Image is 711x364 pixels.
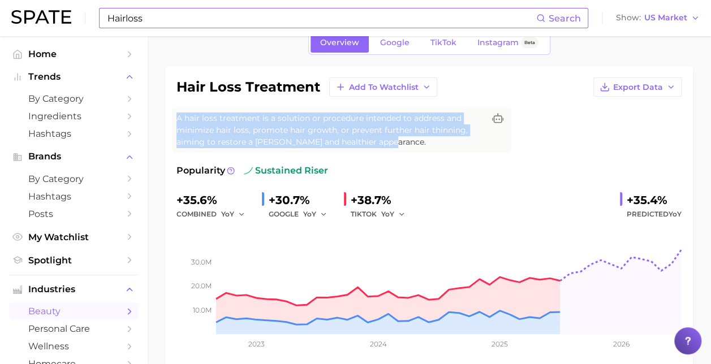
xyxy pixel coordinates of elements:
a: Overview [311,33,369,53]
span: Hashtags [28,191,119,202]
span: personal care [28,323,119,334]
button: Trends [9,68,138,85]
span: beauty [28,306,119,317]
img: SPATE [11,10,71,24]
span: Industries [28,284,119,294]
a: TikTok [421,33,466,53]
div: TIKTOK [351,207,413,221]
a: beauty [9,302,138,320]
tspan: 2025 [492,340,508,348]
a: Hashtags [9,125,138,142]
div: +30.7% [269,191,335,209]
span: Add to Watchlist [349,83,419,92]
div: +35.4% [627,191,682,209]
button: Brands [9,148,138,165]
span: Overview [320,38,359,47]
span: Brands [28,151,119,162]
span: by Category [28,93,119,104]
div: GOOGLE [269,207,335,221]
button: Export Data [593,77,682,97]
span: Ingredients [28,111,119,122]
span: Predicted [627,207,682,221]
div: combined [176,207,253,221]
span: Posts [28,209,119,219]
button: YoY [303,207,328,221]
a: Home [9,45,138,63]
div: +38.7% [351,191,413,209]
span: Spotlight [28,255,119,266]
span: Google [380,38,410,47]
span: Trends [28,72,119,82]
span: Search [549,13,581,24]
span: YoY [381,209,394,219]
h1: hair loss treatment [176,80,320,94]
span: Home [28,49,119,59]
a: My Watchlist [9,228,138,246]
button: YoY [221,207,245,221]
a: InstagramBeta [468,33,548,53]
a: Posts [9,205,138,223]
tspan: 2024 [369,340,386,348]
button: Industries [9,281,138,298]
tspan: 2023 [248,340,265,348]
a: by Category [9,170,138,188]
span: A hair loss treatment is a solution or procedure intended to address and minimize hair loss, prom... [176,112,484,148]
a: wellness [9,337,138,355]
a: by Category [9,90,138,107]
button: Add to Watchlist [329,77,437,97]
span: Beta [524,38,535,47]
input: Search here for a brand, industry, or ingredient [106,8,536,28]
tspan: 2026 [613,340,630,348]
a: Hashtags [9,188,138,205]
span: My Watchlist [28,232,119,242]
span: YoY [221,209,234,219]
div: +35.6% [176,191,253,209]
a: Spotlight [9,252,138,269]
span: Hashtags [28,128,119,139]
img: sustained riser [244,166,253,175]
span: wellness [28,341,119,352]
span: TikTok [430,38,456,47]
span: Show [616,15,641,21]
a: Ingredients [9,107,138,125]
span: Popularity [176,164,225,177]
button: YoY [381,207,406,221]
button: ShowUS Market [613,11,703,25]
span: by Category [28,174,119,184]
a: personal care [9,320,138,337]
span: Instagram [477,38,519,47]
span: YoY [303,209,316,219]
a: Google [370,33,419,53]
span: US Market [644,15,687,21]
span: sustained riser [244,164,328,177]
span: YoY [669,210,682,218]
span: Export Data [613,83,663,92]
